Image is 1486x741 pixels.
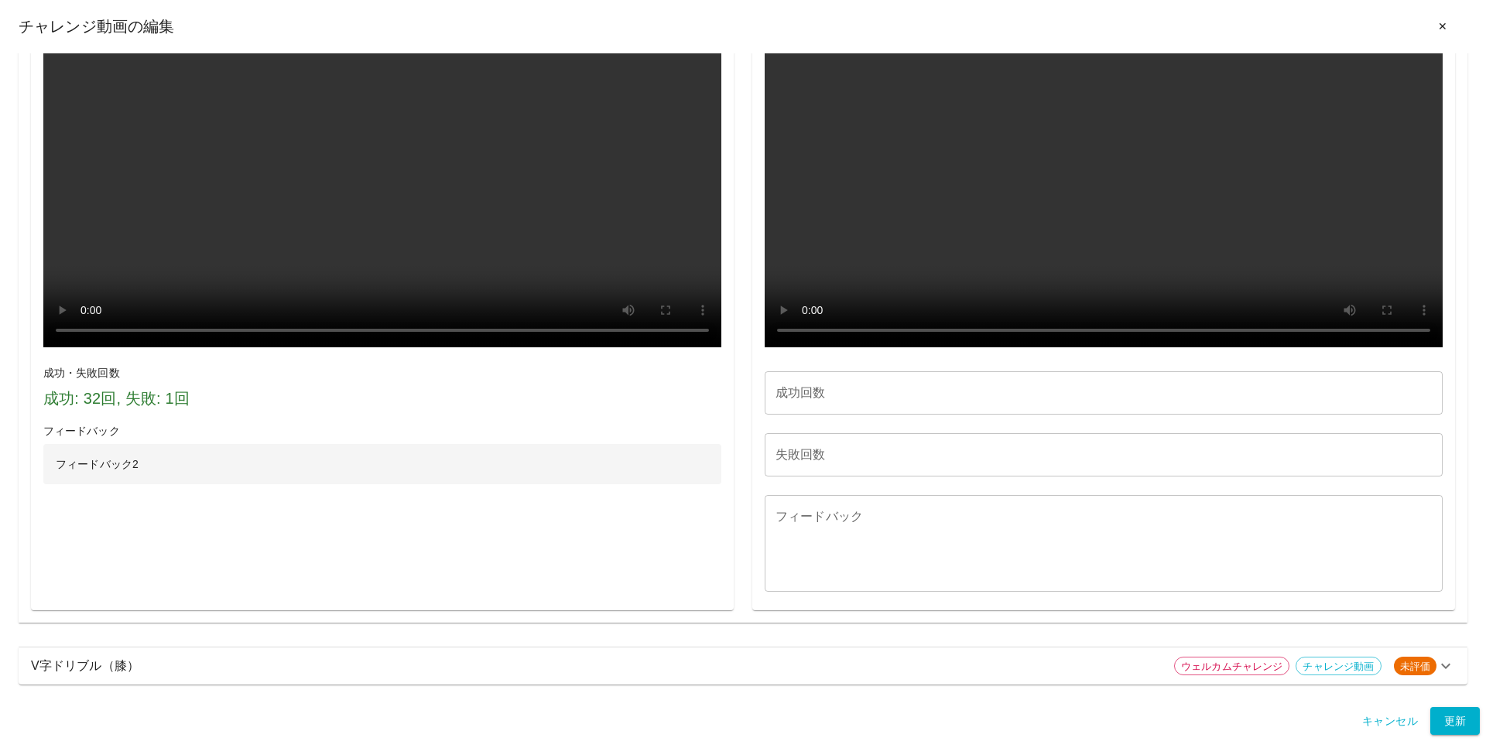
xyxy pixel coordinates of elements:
button: キャンセル [1356,707,1424,736]
span: チャレンジ動画 [1296,659,1380,674]
div: チャレンジ動画の編集 [19,12,1467,41]
p: V字ドリブル（膝） [31,657,1162,675]
h6: フィードバック [43,423,721,440]
h6: 成功・失敗回数 [43,365,721,382]
button: 更新 [1430,707,1480,736]
h6: 成功: 32回, 失敗: 1回 [43,386,721,411]
span: ウェルカムチャレンジ [1175,659,1289,674]
p: フィードバック2 [43,444,721,484]
button: ✕ [1418,12,1467,41]
span: 未評価 [1394,659,1436,674]
div: V字ドリブル（膝）ウェルカムチャレンジチャレンジ動画未評価 [19,647,1467,685]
